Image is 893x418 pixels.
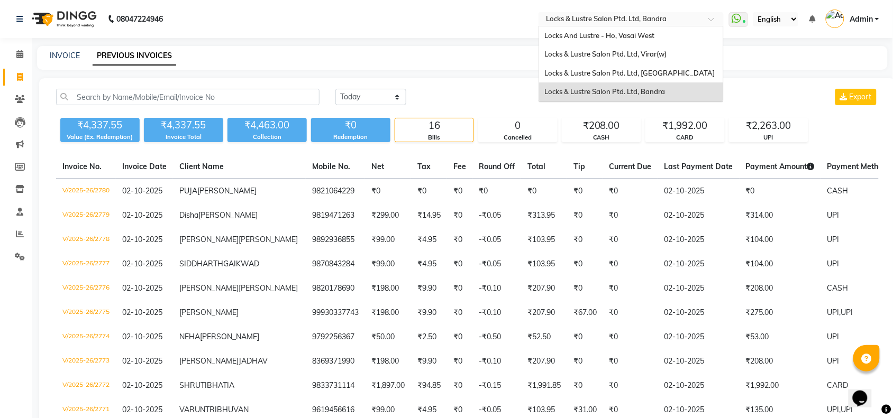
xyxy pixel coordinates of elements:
[56,301,116,325] td: V/2025-26/2775
[447,252,472,276] td: ₹0
[850,14,873,25] span: Admin
[306,203,365,228] td: 9819471263
[227,133,307,142] div: Collection
[567,301,603,325] td: ₹67.00
[179,259,223,268] span: SIDDHARTH
[56,179,116,204] td: V/2025-26/2780
[827,235,840,244] span: UPI
[472,203,521,228] td: -₹0.05
[365,252,411,276] td: ₹99.00
[122,283,162,293] span: 02-10-2025
[306,301,365,325] td: 99930337743
[567,374,603,398] td: ₹0
[658,374,740,398] td: 02-10-2025
[521,228,567,252] td: ₹103.95
[472,374,521,398] td: -₹0.15
[658,349,740,374] td: 02-10-2025
[730,118,808,133] div: ₹2,263.00
[56,276,116,301] td: V/2025-26/2776
[179,186,197,196] span: PUJA
[479,118,557,133] div: 0
[144,133,223,142] div: Invoice Total
[544,31,654,40] span: Locks And Lustre - Ho, Vasai West
[306,179,365,204] td: 9821064229
[411,276,447,301] td: ₹9.90
[27,4,99,34] img: logo
[365,349,411,374] td: ₹198.00
[417,162,431,171] span: Tax
[827,210,840,220] span: UPI
[567,179,603,204] td: ₹0
[179,210,198,220] span: Disha
[472,349,521,374] td: -₹0.10
[850,92,872,101] span: Export
[411,228,447,252] td: ₹4.95
[730,133,808,142] div: UPI
[827,405,841,414] span: UPI,
[562,133,641,142] div: CASH
[453,162,466,171] span: Fee
[527,162,545,171] span: Total
[472,252,521,276] td: -₹0.05
[544,50,667,58] span: Locks & Lustre Salon Ptd. Ltd, Virar(w)
[472,179,521,204] td: ₹0
[306,349,365,374] td: 8369371990
[179,405,205,414] span: VARUN
[365,374,411,398] td: ₹1,897.00
[544,87,665,96] span: Locks & Lustre Salon Ptd. Ltd, Bandra
[116,4,163,34] b: 08047224946
[826,10,844,28] img: Admin
[312,162,350,171] span: Mobile No.
[567,349,603,374] td: ₹0
[411,252,447,276] td: ₹4.95
[197,186,257,196] span: [PERSON_NAME]
[740,179,821,204] td: ₹0
[827,356,840,366] span: UPI
[603,228,658,252] td: ₹0
[567,228,603,252] td: ₹0
[521,349,567,374] td: ₹207.90
[122,405,162,414] span: 02-10-2025
[472,301,521,325] td: -₹0.10
[56,325,116,349] td: V/2025-26/2774
[205,405,249,414] span: TRIBHUVAN
[603,325,658,349] td: ₹0
[740,228,821,252] td: ₹104.00
[841,405,853,414] span: UPI
[306,228,365,252] td: 9892936855
[411,325,447,349] td: ₹2.50
[56,374,116,398] td: V/2025-26/2772
[841,308,853,317] span: UPI
[411,374,447,398] td: ₹94.85
[740,325,821,349] td: ₹53.00
[60,133,140,142] div: Value (Ex. Redemption)
[521,276,567,301] td: ₹207.90
[664,162,733,171] span: Last Payment Date
[740,203,821,228] td: ₹314.00
[56,252,116,276] td: V/2025-26/2777
[447,276,472,301] td: ₹0
[603,252,658,276] td: ₹0
[371,162,384,171] span: Net
[740,252,821,276] td: ₹104.00
[562,118,641,133] div: ₹208.00
[411,179,447,204] td: ₹0
[56,228,116,252] td: V/2025-26/2778
[479,133,557,142] div: Cancelled
[365,179,411,204] td: ₹0
[179,283,239,293] span: [PERSON_NAME]
[573,162,585,171] span: Tip
[827,186,849,196] span: CASH
[179,356,239,366] span: [PERSON_NAME]
[658,252,740,276] td: 02-10-2025
[50,51,80,60] a: INVOICE
[658,301,740,325] td: 02-10-2025
[306,374,365,398] td: 9833731114
[646,133,724,142] div: CARD
[411,349,447,374] td: ₹9.90
[239,283,298,293] span: [PERSON_NAME]
[603,179,658,204] td: ₹0
[56,89,320,105] input: Search by Name/Mobile/Email/Invoice No
[447,301,472,325] td: ₹0
[827,259,840,268] span: UPI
